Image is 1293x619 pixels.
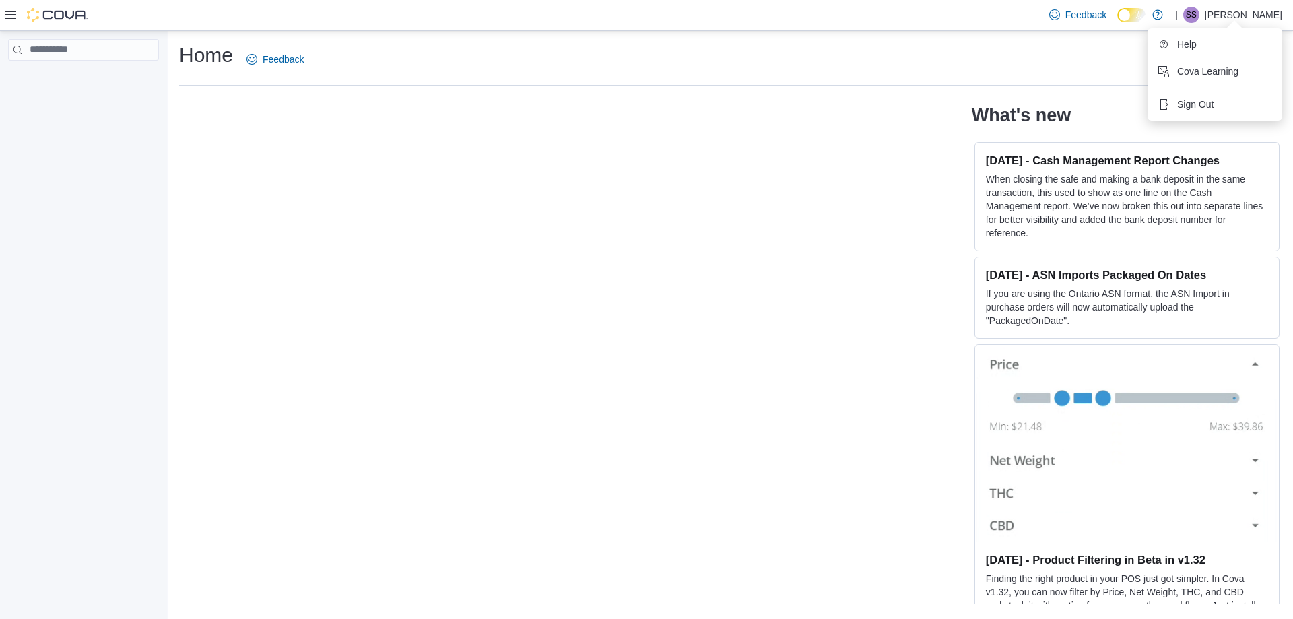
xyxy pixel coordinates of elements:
p: [PERSON_NAME] [1205,7,1282,23]
nav: Complex example [8,63,159,96]
span: Feedback [263,53,304,66]
h3: [DATE] - ASN Imports Packaged On Dates [986,268,1268,282]
button: Help [1153,34,1277,55]
h1: Home [179,42,233,69]
h3: [DATE] - Product Filtering in Beta in v1.32 [986,553,1268,566]
h2: What's new [972,104,1071,126]
button: Sign Out [1153,94,1277,115]
span: Help [1177,38,1197,51]
a: Feedback [241,46,309,73]
p: When closing the safe and making a bank deposit in the same transaction, this used to show as one... [986,172,1268,240]
p: | [1175,7,1178,23]
span: Dark Mode [1117,22,1118,23]
span: SS [1186,7,1197,23]
span: Cova Learning [1177,65,1238,78]
p: If you are using the Ontario ASN format, the ASN Import in purchase orders will now automatically... [986,287,1268,327]
a: Feedback [1044,1,1112,28]
div: Sandy Suchoff [1183,7,1199,23]
span: Feedback [1065,8,1106,22]
h3: [DATE] - Cash Management Report Changes [986,154,1268,167]
button: Cova Learning [1153,61,1277,82]
img: Cova [27,8,88,22]
span: Sign Out [1177,98,1214,111]
input: Dark Mode [1117,8,1146,22]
